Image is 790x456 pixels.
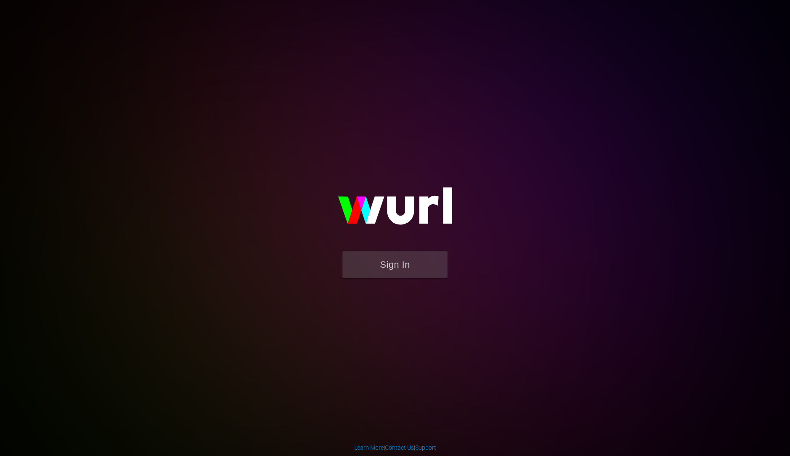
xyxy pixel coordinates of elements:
[311,169,479,251] img: wurl-logo-on-black-223613ac3d8ba8fe6dc639794a292ebdb59501304c7dfd60c99c58986ef67473.svg
[415,444,436,451] a: Support
[385,444,414,451] a: Contact Us
[354,443,436,452] div: | |
[354,444,384,451] a: Learn More
[342,251,448,278] button: Sign In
